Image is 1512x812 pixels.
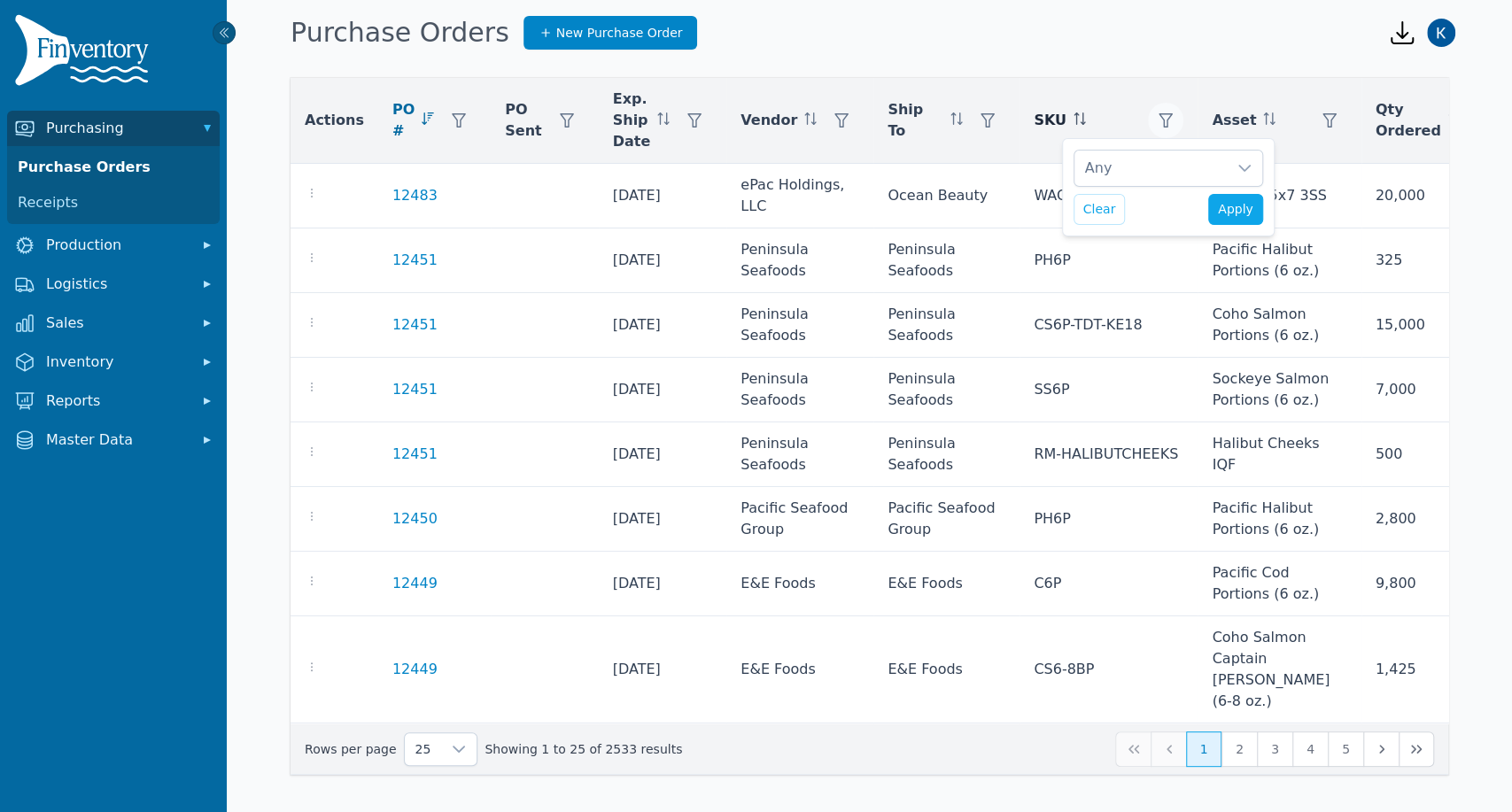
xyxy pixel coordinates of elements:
[726,616,873,723] td: E&E Foods
[1198,616,1361,723] td: Coho Salmon Captain [PERSON_NAME] (6-8 oz.)
[1376,99,1441,142] span: Qty Ordered
[46,118,188,139] span: Purchasing
[1020,358,1198,422] td: SS6P
[1361,552,1475,616] td: 9,800
[873,293,1020,358] td: Peninsula Seafoods
[392,250,438,271] a: 12451
[599,616,727,723] td: [DATE]
[46,429,188,451] span: Master Data
[1198,293,1361,358] td: Coho Salmon Portions (6 oz.)
[291,17,509,49] h1: Purchase Orders
[1218,200,1253,219] span: Apply
[1198,358,1361,422] td: Sockeye Salmon Portions (6 oz.)
[392,659,438,680] a: 12449
[873,164,1020,228] td: Ocean Beauty
[888,99,943,142] span: Ship To
[873,552,1020,616] td: E&E Foods
[599,228,727,293] td: [DATE]
[1074,151,1227,186] div: Any
[1328,731,1363,767] button: Page 5
[726,358,873,422] td: Peninsula Seafoods
[305,110,364,131] span: Actions
[726,422,873,487] td: Peninsula Seafoods
[11,185,216,220] a: Receipts
[1198,552,1361,616] td: Pacific Cod Portions (6 oz.)
[556,24,683,42] span: New Purchase Order
[392,508,438,530] a: 12450
[1208,194,1263,225] button: Apply
[726,552,873,616] td: E&E Foods
[873,616,1020,723] td: E&E Foods
[599,164,727,228] td: [DATE]
[599,552,727,616] td: [DATE]
[1020,487,1198,552] td: PH6P
[1198,164,1361,228] td: Pouch - 5x7 3SS
[1198,422,1361,487] td: Halibut Cheeks IQF
[485,740,682,758] span: Showing 1 to 25 of 2533 results
[392,379,438,400] a: 12451
[1361,616,1475,723] td: 1,425
[873,487,1020,552] td: Pacific Seafood Group
[1221,731,1257,767] button: Page 2
[726,293,873,358] td: Peninsula Seafoods
[599,293,727,358] td: [DATE]
[46,274,188,295] span: Logistics
[7,422,220,458] button: Master Data
[1292,731,1328,767] button: Page 4
[523,16,698,50] a: New Purchase Order
[392,185,438,206] a: 12483
[11,150,216,185] a: Purchase Orders
[1020,422,1198,487] td: RM-HALIBUTCHEEKS
[1034,110,1066,131] span: SKU
[392,314,438,336] a: 12451
[1020,164,1198,228] td: WAC-POUCH-3SS
[873,228,1020,293] td: Peninsula Seafoods
[599,422,727,487] td: [DATE]
[7,344,220,380] button: Inventory
[873,358,1020,422] td: Peninsula Seafoods
[1361,487,1475,552] td: 2,800
[7,305,220,341] button: Sales
[1020,293,1198,358] td: CS6P-TDT-KE18
[1074,194,1126,225] button: Clear
[1363,731,1399,767] button: Next Page
[1020,616,1198,723] td: CS6-8BP
[599,487,727,552] td: [DATE]
[505,99,541,142] span: PO Sent
[1020,552,1198,616] td: C6P
[46,235,188,256] span: Production
[7,228,220,263] button: Production
[14,14,156,93] img: Finventory
[740,110,797,131] span: Vendor
[1186,731,1221,767] button: Page 1
[873,422,1020,487] td: Peninsula Seafoods
[1361,358,1475,422] td: 7,000
[405,733,442,765] span: Rows per page
[7,111,220,146] button: Purchasing
[726,487,873,552] td: Pacific Seafood Group
[1257,731,1292,767] button: Page 3
[7,267,220,302] button: Logistics
[392,444,438,465] a: 12451
[392,99,415,142] span: PO #
[1020,228,1198,293] td: PH6P
[1361,293,1475,358] td: 15,000
[46,391,188,412] span: Reports
[7,383,220,419] button: Reports
[1361,164,1475,228] td: 20,000
[1399,731,1434,767] button: Last Page
[599,358,727,422] td: [DATE]
[1361,228,1475,293] td: 325
[46,313,188,334] span: Sales
[726,228,873,293] td: Peninsula Seafoods
[1427,19,1455,47] img: Kathleen Gray
[726,164,873,228] td: ePac Holdings, LLC
[1361,422,1475,487] td: 500
[613,89,651,152] span: Exp. Ship Date
[392,573,438,594] a: 12449
[1198,228,1361,293] td: Pacific Halibut Portions (6 oz.)
[1198,487,1361,552] td: Pacific Halibut Portions (6 oz.)
[46,352,188,373] span: Inventory
[1212,110,1256,131] span: Asset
